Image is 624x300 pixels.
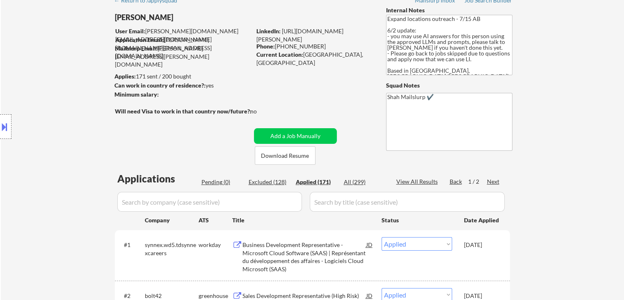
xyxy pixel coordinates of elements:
div: [GEOGRAPHIC_DATA], [GEOGRAPHIC_DATA] [256,51,373,67]
div: Company [145,216,199,224]
div: 1 / 2 [468,178,487,186]
div: [PHONE_NUMBER] [256,42,373,51]
div: ATS [199,216,232,224]
div: workday [199,241,232,249]
div: [PERSON_NAME] [115,12,283,23]
div: no [250,107,274,115]
div: Excluded (128) [249,178,290,186]
button: Add a Job Manually [254,128,337,144]
div: [DATE] [464,292,500,300]
div: Next [487,178,500,186]
div: JD [366,237,374,252]
a: [URL][DOMAIN_NAME][PERSON_NAME] [256,28,343,43]
div: 171 sent / 200 bought [114,72,251,81]
div: All (299) [344,178,385,186]
input: Search by company (case sensitive) [117,192,302,212]
div: Business Development Representative - Microsoft Cloud Software (SAAS) | Représentant du développe... [242,241,366,273]
div: bolt42 [145,292,199,300]
input: Search by title (case sensitive) [310,192,505,212]
strong: Mailslurp Email: [115,45,158,52]
strong: Will need Visa to work in that country now/future?: [115,108,251,115]
strong: Phone: [256,43,275,50]
div: #1 [124,241,138,249]
div: synnex.wd5.tdsynnexcareers [145,241,199,257]
button: Download Resume [255,146,315,165]
div: Status [382,212,452,227]
div: [PERSON_NAME][EMAIL_ADDRESS][PERSON_NAME][DOMAIN_NAME] [115,44,251,69]
div: [PERSON_NAME][DOMAIN_NAME][EMAIL_ADDRESS][DOMAIN_NAME] [115,36,251,60]
strong: Application Email: [115,36,164,43]
strong: Can work in country of residence?: [114,82,206,89]
div: Applied (171) [296,178,337,186]
div: [PERSON_NAME][DOMAIN_NAME][EMAIL_ADDRESS][DOMAIN_NAME] [115,27,251,43]
div: Internal Notes [386,6,512,14]
div: [DATE] [464,241,500,249]
strong: Current Location: [256,51,303,58]
div: View All Results [396,178,440,186]
div: yes [114,81,249,90]
div: greenhouse [199,292,232,300]
div: Date Applied [464,216,500,224]
div: Back [450,178,463,186]
div: #2 [124,292,138,300]
div: Sales Development Representative (High Risk) [242,292,366,300]
div: Applications [117,174,199,184]
div: Squad Notes [386,81,512,90]
div: Pending (0) [201,178,242,186]
div: Title [232,216,374,224]
strong: User Email: [115,28,145,35]
strong: LinkedIn: [256,28,281,35]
